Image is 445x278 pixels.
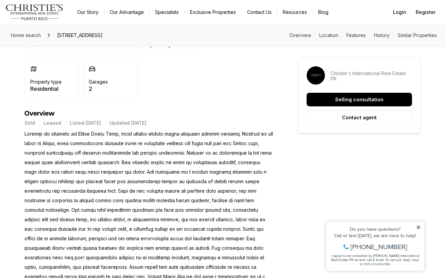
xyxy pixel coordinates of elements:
p: Property type [30,79,62,85]
button: Contact agent [307,110,412,125]
p: Updated [DATE] [109,120,147,126]
button: Register [412,5,440,19]
div: Do you have questions? [7,15,98,20]
span: I agree to be contacted by [PERSON_NAME] International Real Estate PR via text, call & email. To ... [8,42,97,55]
p: Residential [30,86,62,91]
button: Contact Us [242,7,277,17]
a: Specialists [150,7,184,17]
a: Skip to: Similar Properties [398,32,437,38]
p: $5.18 [30,42,61,47]
nav: Page section menu [289,33,437,38]
span: Home search [11,32,41,38]
div: Call or text [DATE], we are here to help! [7,22,98,27]
a: Our Advantage [104,7,149,17]
a: Skip to: History [374,32,390,38]
a: Our Story [72,7,104,17]
p: Sold [24,120,35,126]
img: logo [5,4,64,20]
span: Login [393,10,406,15]
button: Selling consultation [307,93,412,106]
a: Home search [8,30,44,41]
span: [PHONE_NUMBER] [28,32,85,39]
span: Register [416,10,435,15]
p: Garages [89,79,108,85]
p: Leased [44,120,61,126]
a: Skip to: Features [346,32,366,38]
button: Login [389,5,410,19]
p: Listed [DATE] [70,120,101,126]
p: Christie's International Real Estate PR [330,71,412,82]
a: Skip to: Overview [289,32,311,38]
p: Contact agent [342,115,377,120]
span: [STREET_ADDRESS] [54,30,105,41]
p: 4,250 sqft [147,42,177,47]
p: Selling consultation [335,97,383,102]
a: Skip to: Location [319,32,338,38]
a: Resources [277,7,312,17]
a: Exclusive Properties [185,7,241,17]
p: 2000 [89,42,103,47]
p: 2 [89,86,108,91]
h4: Overview [24,109,274,118]
a: Blog [313,7,334,17]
